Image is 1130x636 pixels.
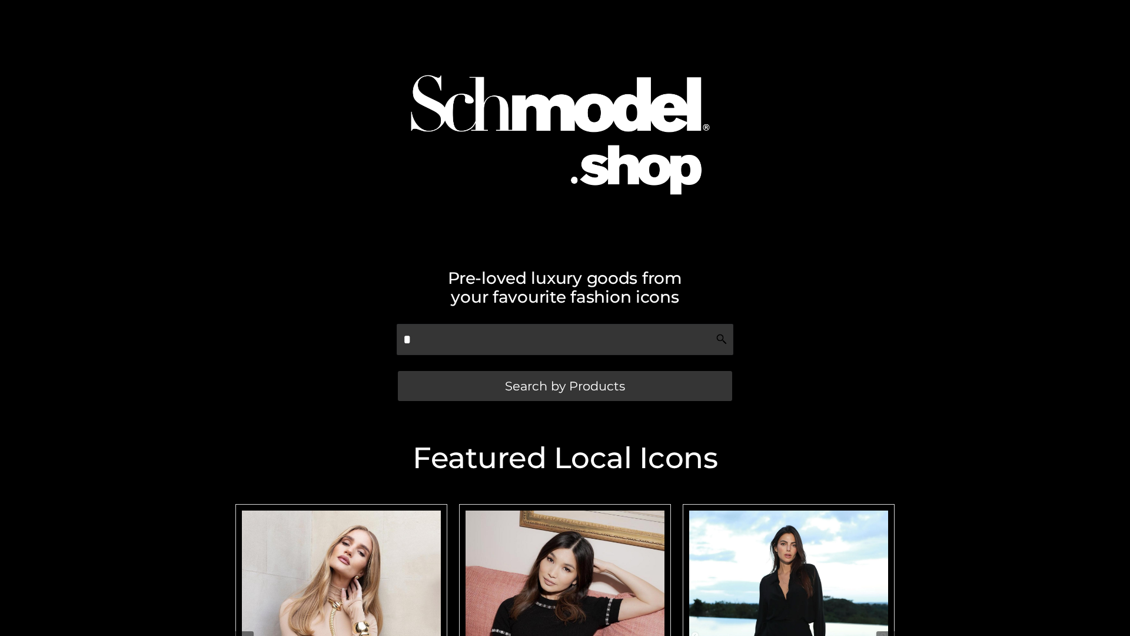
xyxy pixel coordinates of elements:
a: Search by Products [398,371,732,401]
h2: Featured Local Icons​ [230,443,900,473]
span: Search by Products [505,380,625,392]
img: Search Icon [716,333,727,345]
h2: Pre-loved luxury goods from your favourite fashion icons [230,269,900,306]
